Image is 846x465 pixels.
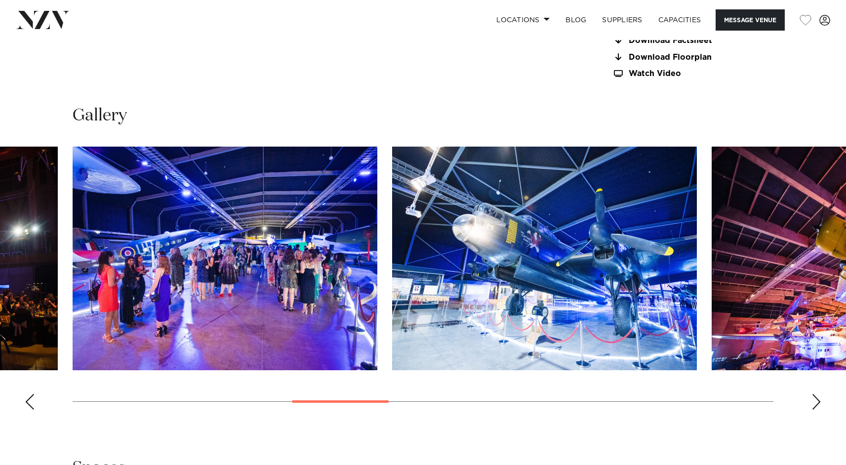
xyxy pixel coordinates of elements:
a: Locations [488,9,558,31]
a: Download Factsheet [612,36,773,45]
a: BLOG [558,9,594,31]
img: nzv-logo.png [16,11,70,29]
swiper-slide: 6 / 16 [73,147,377,370]
button: Message Venue [716,9,785,31]
a: Download Floorplan [612,53,773,62]
swiper-slide: 7 / 16 [392,147,697,370]
a: Capacities [650,9,709,31]
h2: Gallery [73,105,127,127]
a: SUPPLIERS [594,9,650,31]
a: Watch Video [612,70,773,78]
